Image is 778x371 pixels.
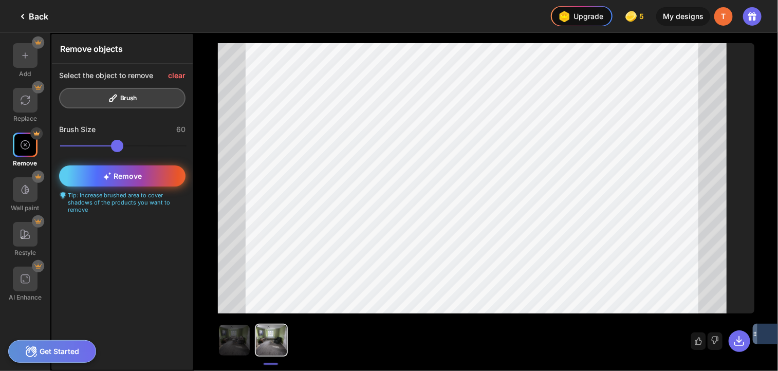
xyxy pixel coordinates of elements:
div: Remove [13,159,38,167]
div: Select the object to remove [59,71,153,80]
div: Get Started [8,340,96,363]
img: textarea-hint-icon.svg [59,192,67,199]
div: AI Enhance [9,293,42,301]
div: clear [168,71,186,80]
div: Brush Size [59,125,96,134]
div: T [714,7,733,26]
div: Add [20,70,31,78]
span: 5 [639,12,646,21]
div: Remove objects [52,34,193,64]
div: Restyle [14,249,36,256]
div: Tip: Increase brushed area to cover shadows of the products you want to remove [59,192,186,213]
div: Back [16,10,48,23]
div: Replace [13,115,37,122]
div: Wall paint [11,204,40,212]
div: Upgrade [556,8,603,25]
div: 60 [176,125,186,134]
img: upgrade-nav-btn-icon.gif [556,8,572,25]
div: My designs [656,7,710,26]
span: Remove [103,172,142,180]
